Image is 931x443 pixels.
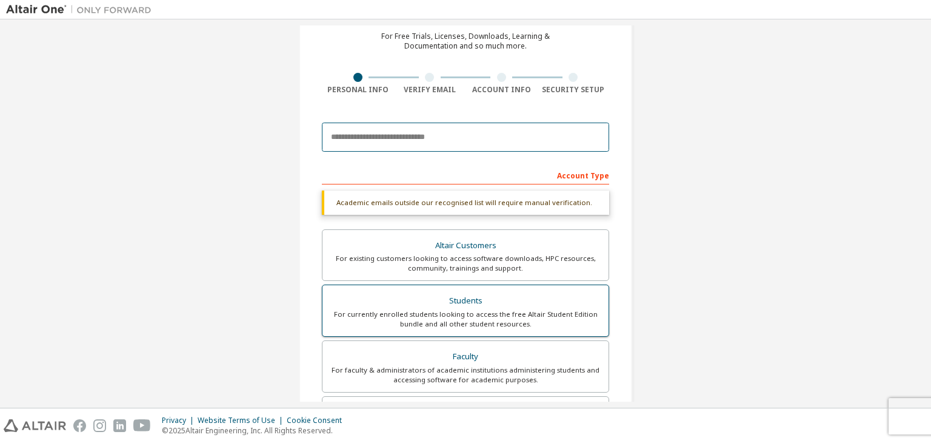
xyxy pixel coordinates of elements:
[330,293,601,309] div: Students
[162,416,198,425] div: Privacy
[538,85,610,95] div: Security Setup
[394,85,466,95] div: Verify Email
[330,254,601,273] div: For existing customers looking to access software downloads, HPC resources, community, trainings ...
[133,419,151,432] img: youtube.svg
[113,419,126,432] img: linkedin.svg
[330,309,601,329] div: For currently enrolled students looking to access the free Altair Student Edition bundle and all ...
[330,348,601,365] div: Faculty
[465,85,538,95] div: Account Info
[4,419,66,432] img: altair_logo.svg
[330,365,601,385] div: For faculty & administrators of academic institutions administering students and accessing softwa...
[93,419,106,432] img: instagram.svg
[322,85,394,95] div: Personal Info
[6,4,158,16] img: Altair One
[330,237,601,254] div: Altair Customers
[162,425,349,436] p: © 2025 Altair Engineering, Inc. All Rights Reserved.
[322,191,609,215] div: Academic emails outside our recognised list will require manual verification.
[287,416,349,425] div: Cookie Consent
[73,419,86,432] img: facebook.svg
[198,416,287,425] div: Website Terms of Use
[322,165,609,184] div: Account Type
[381,32,550,51] div: For Free Trials, Licenses, Downloads, Learning & Documentation and so much more.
